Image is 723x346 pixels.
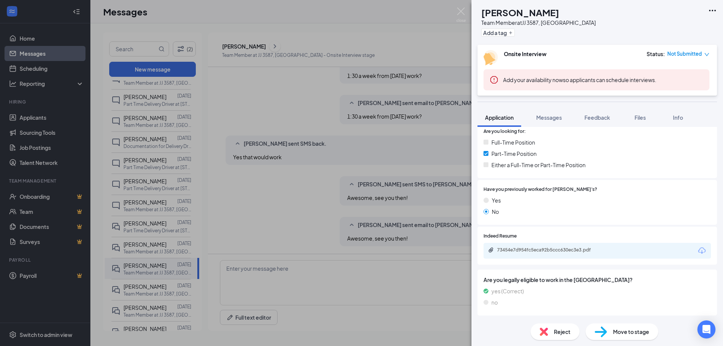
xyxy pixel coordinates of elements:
span: Files [635,114,646,121]
span: Not Submitted [667,50,702,58]
span: yes (Correct) [491,287,524,295]
span: Indeed Resume [484,233,517,240]
span: Reject [554,328,570,336]
svg: Ellipses [708,6,717,15]
span: Yes [492,196,501,204]
b: Onsite Interview [504,50,546,57]
span: Feedback [584,114,610,121]
h1: [PERSON_NAME] [481,6,559,19]
a: Paperclip73454e7d954fc5eca92b5ccc630ec3e3.pdf [488,247,610,254]
button: Add your availability now [503,76,563,84]
span: No [492,207,499,216]
span: Either a Full-Time or Part-Time Position [491,161,586,169]
span: Messages [536,114,562,121]
svg: Error [490,75,499,84]
span: Application [485,114,514,121]
span: Have you previously worked for [PERSON_NAME]'s? [484,186,597,193]
span: Part-Time Position [491,149,537,158]
div: 73454e7d954fc5eca92b5ccc630ec3e3.pdf [497,247,602,253]
span: no [491,298,498,306]
div: Open Intercom Messenger [697,320,715,338]
span: down [704,52,709,57]
span: Move to stage [613,328,649,336]
span: Are you looking for: [484,128,526,135]
span: Are you legally eligible to work in the [GEOGRAPHIC_DATA]? [484,276,711,284]
svg: Plus [508,30,513,35]
button: PlusAdd a tag [481,29,515,37]
svg: Paperclip [488,247,494,253]
span: Info [673,114,683,121]
span: so applicants can schedule interviews. [503,76,656,83]
span: Full-Time Position [491,138,535,146]
svg: Download [697,246,706,255]
div: Status : [647,50,665,58]
div: Team Member at JJ 3587, [GEOGRAPHIC_DATA] [481,19,596,26]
